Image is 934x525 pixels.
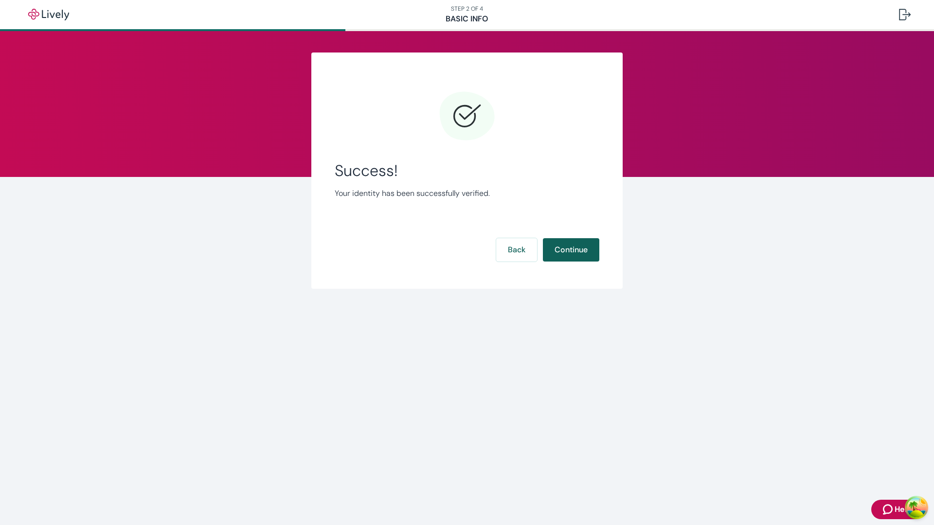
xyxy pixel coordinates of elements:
[891,3,918,26] button: Log out
[496,238,537,262] button: Back
[335,188,599,199] p: Your identity has been successfully verified.
[895,504,912,515] span: Help
[543,238,599,262] button: Continue
[438,87,496,146] svg: Checkmark icon
[883,504,895,515] svg: Zendesk support icon
[21,9,76,20] img: Lively
[871,500,923,519] button: Zendesk support iconHelp
[335,161,599,180] span: Success!
[907,498,926,517] button: Open Tanstack query devtools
